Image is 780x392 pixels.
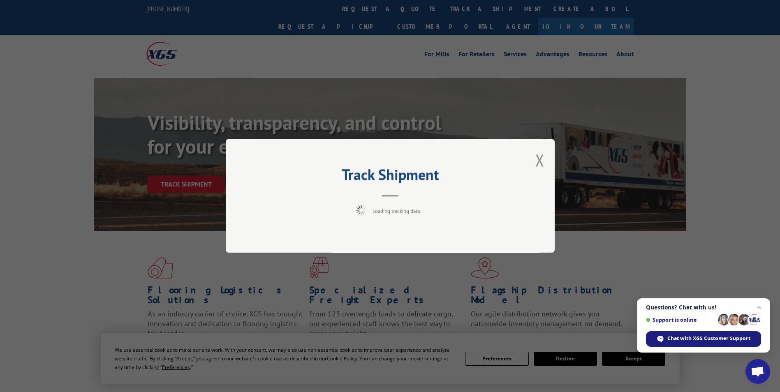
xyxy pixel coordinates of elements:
[754,302,764,312] span: Close chat
[646,331,761,347] div: Chat with XGS Customer Support
[373,208,424,215] span: Loading tracking data...
[646,304,761,311] span: Questions? Chat with us!
[535,149,544,171] button: Close modal
[745,359,770,384] div: Open chat
[356,205,366,216] img: xgs-loading
[667,335,750,342] span: Chat with XGS Customer Support
[267,169,514,184] h2: Track Shipment
[646,317,715,323] span: Support is online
